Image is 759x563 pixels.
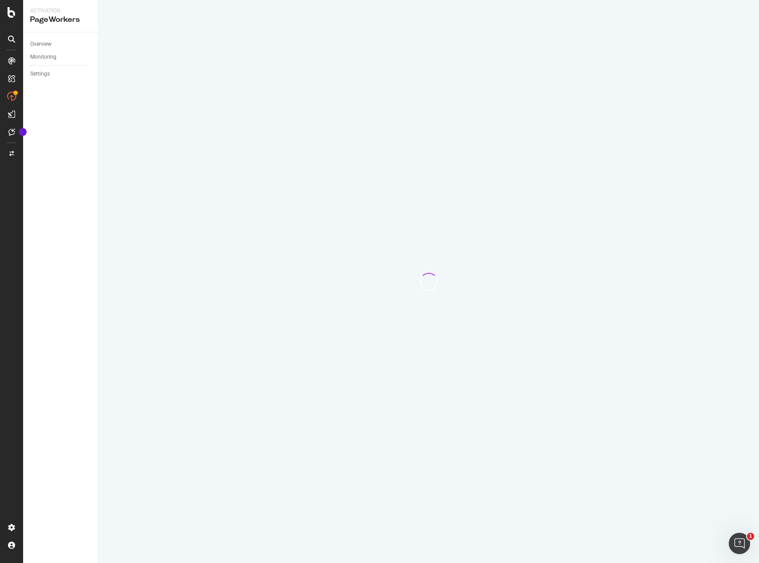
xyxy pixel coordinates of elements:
[30,7,91,15] div: Activation
[747,533,754,540] span: 1
[30,40,52,49] div: Overview
[30,52,56,62] div: Monitoring
[30,69,50,79] div: Settings
[19,128,27,136] div: Tooltip anchor
[30,52,92,62] a: Monitoring
[729,533,750,554] iframe: Intercom live chat
[30,15,91,25] div: PageWorkers
[30,40,92,49] a: Overview
[30,69,92,79] a: Settings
